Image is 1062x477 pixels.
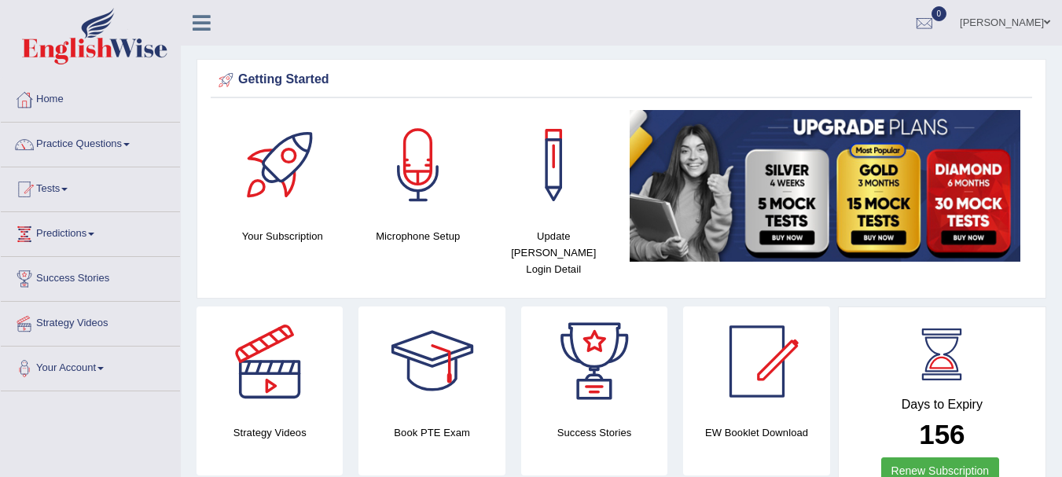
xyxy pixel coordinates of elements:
[919,419,965,449] b: 156
[358,424,505,441] h4: Book PTE Exam
[521,424,667,441] h4: Success Stories
[856,398,1028,412] h4: Days to Expiry
[222,228,343,244] h4: Your Subscription
[1,78,180,117] a: Home
[1,302,180,341] a: Strategy Videos
[358,228,479,244] h4: Microphone Setup
[1,347,180,386] a: Your Account
[1,212,180,251] a: Predictions
[932,6,947,21] span: 0
[1,167,180,207] a: Tests
[494,228,614,277] h4: Update [PERSON_NAME] Login Detail
[197,424,343,441] h4: Strategy Videos
[630,110,1021,262] img: small5.jpg
[1,257,180,296] a: Success Stories
[215,68,1028,92] div: Getting Started
[683,424,829,441] h4: EW Booklet Download
[1,123,180,162] a: Practice Questions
